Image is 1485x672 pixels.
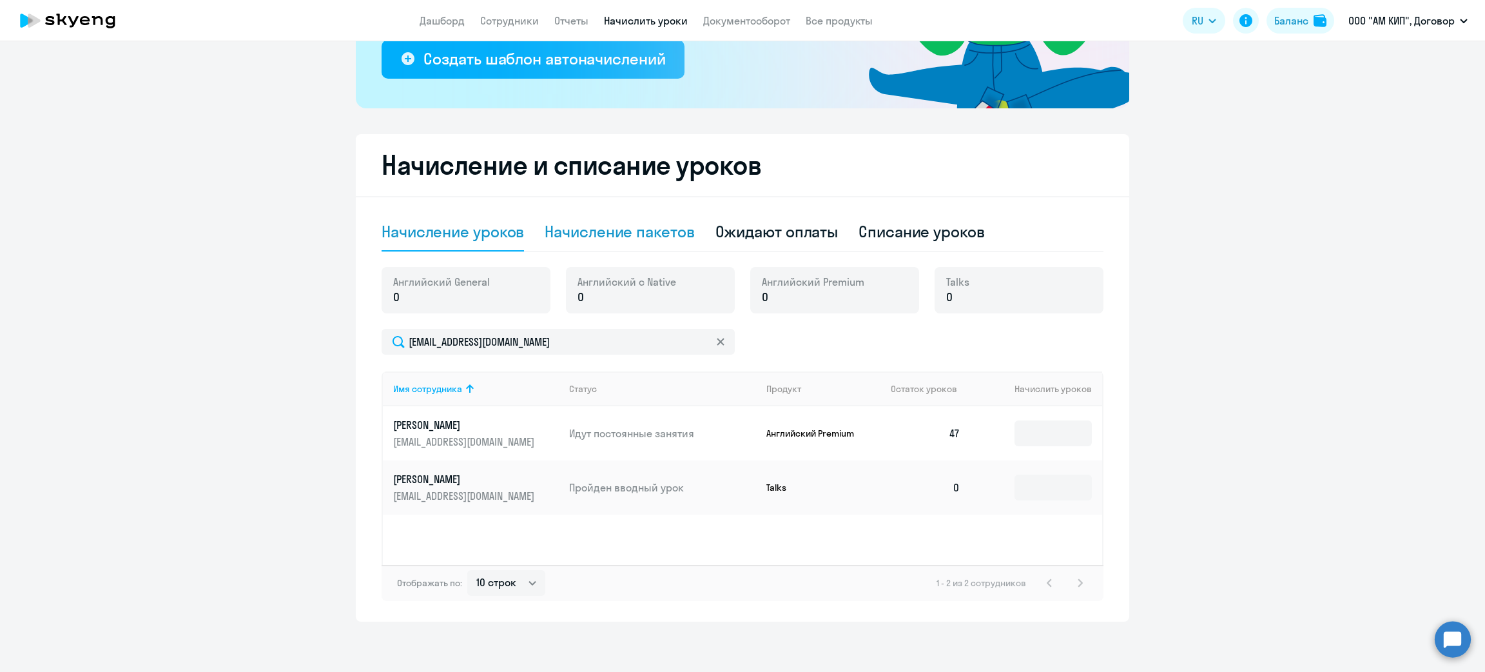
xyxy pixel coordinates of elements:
[382,221,524,242] div: Начисление уроков
[891,383,957,395] span: Остаток уроков
[766,482,863,493] p: Talks
[1192,13,1203,28] span: RU
[393,383,462,395] div: Имя сотрудника
[880,460,971,515] td: 0
[891,383,971,395] div: Остаток уроков
[1274,13,1308,28] div: Баланс
[420,14,465,27] a: Дашборд
[937,577,1026,589] span: 1 - 2 из 2 сотрудников
[703,14,790,27] a: Документооборот
[393,418,559,449] a: [PERSON_NAME][EMAIL_ADDRESS][DOMAIN_NAME]
[715,221,839,242] div: Ожидают оплаты
[1267,8,1334,34] button: Балансbalance
[569,426,756,440] p: Идут постоянные занятия
[397,577,462,589] span: Отображать по:
[393,435,538,449] p: [EMAIL_ADDRESS][DOMAIN_NAME]
[393,275,490,289] span: Английский General
[604,14,688,27] a: Начислить уроки
[946,275,969,289] span: Talks
[1183,8,1225,34] button: RU
[971,371,1102,406] th: Начислить уроков
[1348,13,1455,28] p: ООО "АМ КИП", Договор
[766,428,863,439] p: Английский Premium
[1314,14,1326,27] img: balance
[577,289,584,306] span: 0
[480,14,539,27] a: Сотрудники
[393,289,400,306] span: 0
[766,383,801,395] div: Продукт
[859,221,985,242] div: Списание уроков
[423,48,665,69] div: Создать шаблон автоначислений
[569,383,756,395] div: Статус
[393,472,559,503] a: [PERSON_NAME][EMAIL_ADDRESS][DOMAIN_NAME]
[382,329,735,355] input: Поиск по имени, email, продукту или статусу
[393,418,538,432] p: [PERSON_NAME]
[880,406,971,460] td: 47
[393,489,538,503] p: [EMAIL_ADDRESS][DOMAIN_NAME]
[569,480,756,495] p: Пройден вводный урок
[946,289,953,306] span: 0
[569,383,597,395] div: Статус
[806,14,873,27] a: Все продукты
[393,383,559,395] div: Имя сотрудника
[1342,5,1474,36] button: ООО "АМ КИП", Договор
[577,275,676,289] span: Английский с Native
[766,383,881,395] div: Продукт
[393,472,538,486] p: [PERSON_NAME]
[554,14,588,27] a: Отчеты
[762,275,864,289] span: Английский Premium
[382,40,684,79] button: Создать шаблон автоначислений
[382,150,1103,181] h2: Начисление и списание уроков
[762,289,768,306] span: 0
[545,221,694,242] div: Начисление пакетов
